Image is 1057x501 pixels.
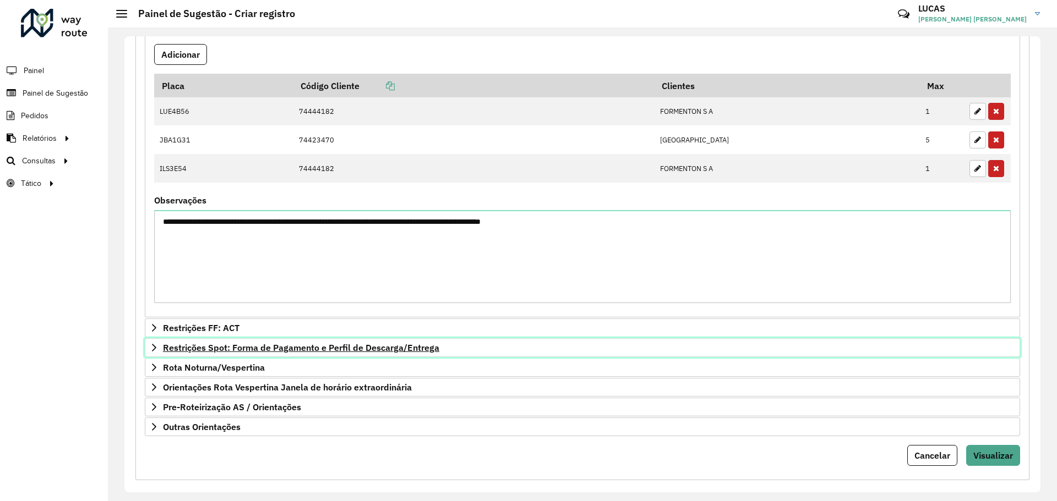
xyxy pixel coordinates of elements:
[154,125,293,154] td: JBA1G31
[154,97,293,126] td: LUE4B56
[920,154,964,183] td: 1
[154,194,206,207] label: Observações
[654,74,919,97] th: Clientes
[163,323,239,332] span: Restrições FF: ACT
[920,74,964,97] th: Max
[293,125,654,154] td: 74423470
[914,450,950,461] span: Cancelar
[892,2,916,26] a: Contato Rápido
[145,417,1020,436] a: Outras Orientações
[145,318,1020,337] a: Restrições FF: ACT
[920,97,964,126] td: 1
[359,80,395,91] a: Copiar
[21,110,48,122] span: Pedidos
[918,14,1027,24] span: [PERSON_NAME] [PERSON_NAME]
[966,445,1020,466] button: Visualizar
[23,87,88,99] span: Painel de Sugestão
[154,154,293,183] td: ILS3E54
[154,74,293,97] th: Placa
[654,125,919,154] td: [GEOGRAPHIC_DATA]
[163,383,412,392] span: Orientações Rota Vespertina Janela de horário extraordinária
[920,125,964,154] td: 5
[163,343,439,352] span: Restrições Spot: Forma de Pagamento e Perfil de Descarga/Entrega
[154,44,207,65] button: Adicionar
[127,8,295,20] h2: Painel de Sugestão - Criar registro
[654,97,919,126] td: FORMENTON S A
[907,445,957,466] button: Cancelar
[145,378,1020,397] a: Orientações Rota Vespertina Janela de horário extraordinária
[293,74,654,97] th: Código Cliente
[163,403,301,411] span: Pre-Roteirização AS / Orientações
[973,450,1013,461] span: Visualizar
[21,178,41,189] span: Tático
[145,398,1020,416] a: Pre-Roteirização AS / Orientações
[293,97,654,126] td: 74444182
[23,133,57,144] span: Relatórios
[145,338,1020,357] a: Restrições Spot: Forma de Pagamento e Perfil de Descarga/Entrega
[24,65,44,76] span: Painel
[145,358,1020,377] a: Rota Noturna/Vespertina
[654,154,919,183] td: FORMENTON S A
[293,154,654,183] td: 74444182
[918,3,1027,14] h3: LUCAS
[163,363,265,372] span: Rota Noturna/Vespertina
[163,422,241,431] span: Outras Orientações
[22,155,56,167] span: Consultas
